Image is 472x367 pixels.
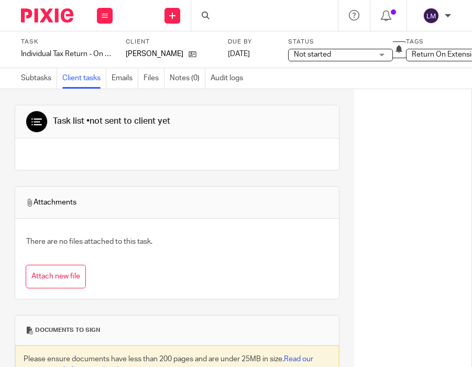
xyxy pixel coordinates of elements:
img: svg%3E [423,7,440,24]
span: Not started [294,51,331,58]
a: Notes (0) [170,68,205,89]
p: [PERSON_NAME] [126,49,183,59]
label: Status [288,38,393,46]
a: Emails [112,68,138,89]
a: Files [144,68,164,89]
i: Open client page [189,50,196,58]
div: Task list • [53,116,170,127]
img: Pixie [21,8,73,23]
span: Jason Revill [126,49,183,59]
span: Documents to sign [35,326,100,334]
button: Snooze task [390,41,407,58]
span: There are no files attached to this task. [26,238,152,245]
label: Due by [228,38,275,46]
span: [DATE] [228,50,250,58]
label: Client [126,38,217,46]
button: Attach new file [26,265,86,288]
label: Task [21,38,113,46]
a: Subtasks [21,68,57,89]
span: not sent to client yet [90,117,170,125]
span: Attachments [26,197,76,208]
a: Audit logs [211,68,248,89]
a: Client tasks [62,68,106,89]
div: Individual Tax Return - On Extension [21,49,113,59]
